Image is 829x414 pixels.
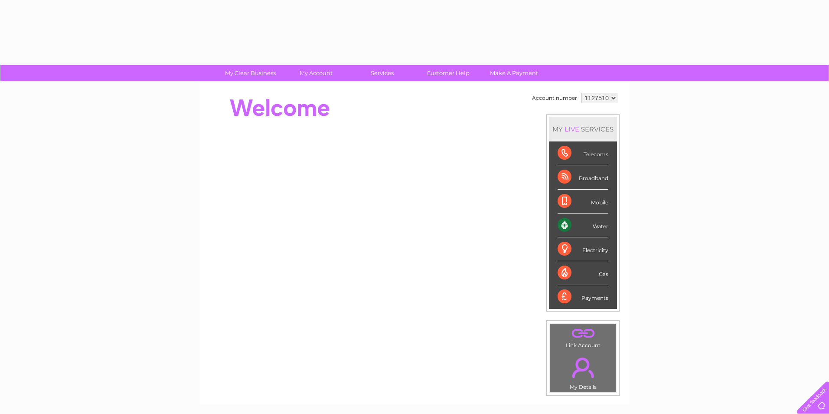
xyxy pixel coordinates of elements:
td: Account number [530,91,579,105]
a: Customer Help [412,65,484,81]
div: Payments [558,285,608,309]
div: Water [558,214,608,237]
div: Broadband [558,165,608,189]
div: MY SERVICES [549,117,617,141]
div: Telecoms [558,141,608,165]
a: . [552,326,614,341]
div: Electricity [558,237,608,261]
td: Link Account [549,323,617,351]
a: My Account [281,65,352,81]
a: Services [346,65,418,81]
div: LIVE [563,125,581,133]
a: My Clear Business [215,65,286,81]
td: My Details [549,350,617,393]
div: Gas [558,261,608,285]
div: Mobile [558,190,608,214]
a: . [552,352,614,383]
a: Make A Payment [478,65,550,81]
